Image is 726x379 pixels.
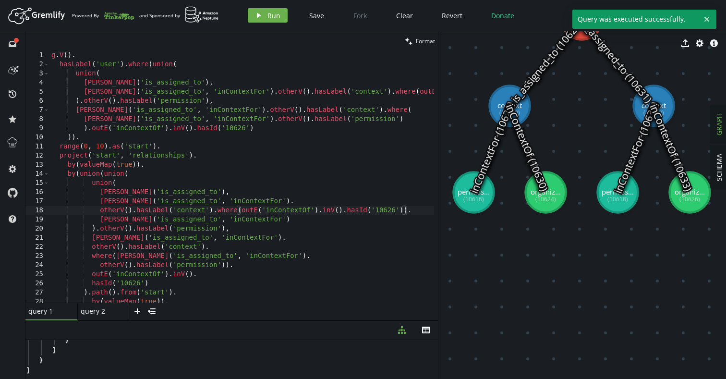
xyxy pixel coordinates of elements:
tspan: context [641,100,666,110]
div: 16 [25,188,49,197]
span: Fork [353,11,367,20]
div: 11 [25,142,49,151]
span: GRAPH [714,113,724,135]
div: 25 [25,270,49,279]
div: 2 [25,60,49,69]
div: 24 [25,261,49,270]
div: 13 [25,160,49,170]
button: Sign In [687,8,719,23]
span: SCHEMA [714,154,724,181]
div: 1 [25,51,49,60]
span: Donate [491,11,514,20]
span: ] [51,345,55,354]
div: 9 [25,124,49,133]
tspan: (10618) [607,195,628,203]
div: 15 [25,179,49,188]
tspan: (10622) [643,109,664,117]
tspan: (10626) [679,195,700,203]
tspan: permiss... [602,187,634,196]
div: 8 [25,115,49,124]
div: Powered By [72,7,134,24]
div: 19 [25,215,49,224]
div: 28 [25,297,49,306]
button: Run [248,8,288,23]
tspan: organiz... [675,187,705,196]
div: 22 [25,243,49,252]
button: Fork [346,8,375,23]
button: Format [402,31,438,51]
div: 12 [25,151,49,160]
span: } [38,355,42,364]
div: 20 [25,224,49,233]
tspan: (10616) [463,195,484,203]
div: 27 [25,288,49,297]
div: 21 [25,233,49,243]
tspan: permiss... [458,187,490,196]
span: Save [309,11,324,20]
div: 23 [25,252,49,261]
span: Run [267,11,280,20]
span: Revert [442,11,462,20]
tspan: (10620) [499,109,520,117]
span: query 2 [81,307,119,316]
tspan: (10624) [535,195,556,203]
span: Query was executed successfully. [572,10,700,29]
span: ] [25,366,29,374]
tspan: context [497,100,522,110]
button: Clear [389,8,420,23]
div: 18 [25,206,49,215]
div: 4 [25,78,49,87]
div: 3 [25,69,49,78]
img: AWS Neptune [185,6,219,23]
button: Donate [484,8,521,23]
button: Save [302,8,331,23]
tspan: organiz... [531,187,561,196]
div: and Sponsored by [139,6,219,24]
span: Format [416,37,435,45]
div: 14 [25,170,49,179]
div: 5 [25,87,49,97]
span: query 1 [28,307,67,316]
div: 17 [25,197,49,206]
div: 6 [25,97,49,106]
div: 10 [25,133,49,142]
span: Clear [396,11,413,20]
button: Revert [435,8,470,23]
div: 7 [25,106,49,115]
div: 26 [25,279,49,288]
